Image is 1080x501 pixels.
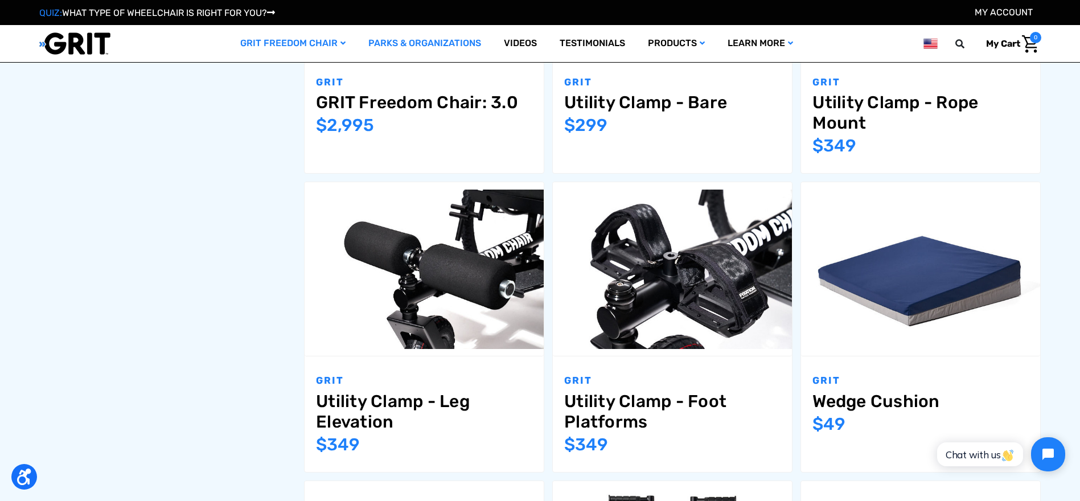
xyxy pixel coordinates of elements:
a: Parks & Organizations [357,25,492,62]
span: $349 [316,434,360,455]
iframe: Tidio Chat [925,428,1075,481]
a: Utility Clamp - Foot Platforms,$349.00 [564,391,781,432]
a: Utility Clamp - Foot Platforms,$349.00 [553,182,792,356]
span: My Cart [986,38,1020,49]
p: GRIT [316,373,532,388]
p: GRIT [564,373,781,388]
input: Search [960,32,978,56]
a: Utility Clamp - Leg Elevation,$349.00 [305,182,544,356]
a: Utility Clamp - Rope Mount,$349.00 [812,92,1029,133]
img: GRIT All-Terrain Wheelchair and Mobility Equipment [39,32,110,55]
p: GRIT [316,75,532,90]
a: Cart with 0 items [978,32,1041,56]
a: Testimonials [548,25,636,62]
img: Utility Clamp - Leg Elevation [305,190,544,349]
a: Learn More [716,25,804,62]
a: Account [975,7,1033,18]
p: GRIT [564,75,781,90]
a: Wedge Cushion,$49.00 [801,182,1040,356]
a: GRIT Freedom Chair [229,25,357,62]
a: GRIT Freedom Chair: 3.0,$2,995.00 [316,92,532,113]
a: Products [636,25,716,62]
a: Utility Clamp - Bare,$299.00 [564,92,781,113]
span: $49 [812,414,845,434]
span: QUIZ: [39,7,62,18]
a: Videos [492,25,548,62]
a: Utility Clamp - Leg Elevation,$349.00 [316,391,532,432]
span: $2,995 [316,115,374,135]
img: Utility Clamp - Foot Platforms [553,190,792,349]
span: $299 [564,115,607,135]
p: GRIT [812,373,1029,388]
a: Wedge Cushion,$49.00 [812,391,1029,412]
img: us.png [923,36,937,51]
img: GRIT Wedge Cushion: foam wheelchair cushion for positioning and comfort shown in 18/"20 width wit... [801,190,1040,349]
p: GRIT [812,75,1029,90]
a: QUIZ:WHAT TYPE OF WHEELCHAIR IS RIGHT FOR YOU? [39,7,275,18]
img: Cart [1022,35,1038,53]
span: $349 [812,135,856,156]
span: $349 [564,434,608,455]
span: 0 [1030,32,1041,43]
